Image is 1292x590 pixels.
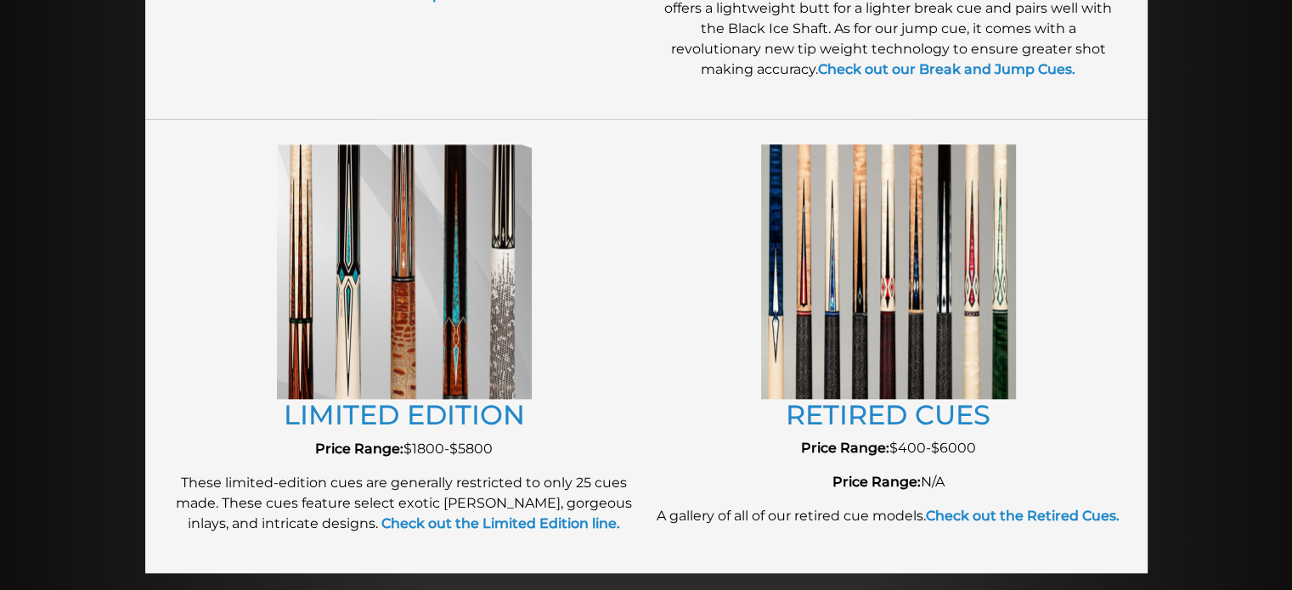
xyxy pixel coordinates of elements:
[655,506,1122,526] p: A gallery of all of our retired cue models.
[786,398,990,431] a: RETIRED CUES
[818,61,1075,77] a: Check out our Break and Jump Cues.
[378,515,620,531] a: Check out the Limited Edition line.
[381,515,620,531] strong: Check out the Limited Edition line.
[655,472,1122,492] p: N/A
[832,474,921,490] strong: Price Range:
[284,398,525,431] a: LIMITED EDITION
[801,440,889,456] strong: Price Range:
[655,438,1122,458] p: $400-$6000
[171,439,638,459] p: $1800-$5800
[926,508,1120,524] a: Check out the Retired Cues.
[171,473,638,534] p: These limited-edition cues are generally restricted to only 25 cues made. These cues feature sele...
[315,441,403,457] strong: Price Range:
